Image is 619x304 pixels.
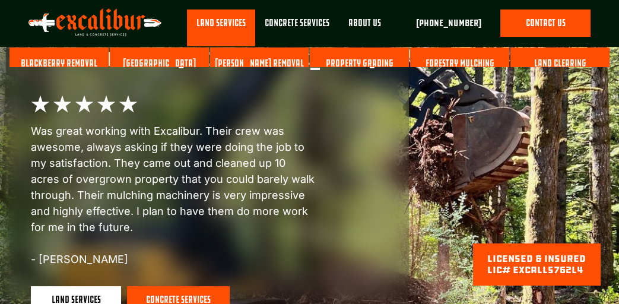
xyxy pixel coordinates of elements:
[416,16,481,30] a: [PHONE_NUMBER]
[339,9,391,46] a: About Us
[510,47,610,80] a: Land Clearing
[110,47,209,80] a: [GEOGRAPHIC_DATA]
[487,253,586,275] div: licensed & Insured lic# EXCALLS762L4
[31,123,316,267] p: Was great working with Excalibur. Their crew was awesome, always asking if they were doing the jo...
[9,47,109,80] a: Blackberry Removal
[210,47,309,80] a: [PERSON_NAME] Removal
[500,9,591,37] a: contact us
[348,17,381,30] div: About Us
[410,47,509,80] a: Forestry Mulching
[310,47,409,80] a: Property Grading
